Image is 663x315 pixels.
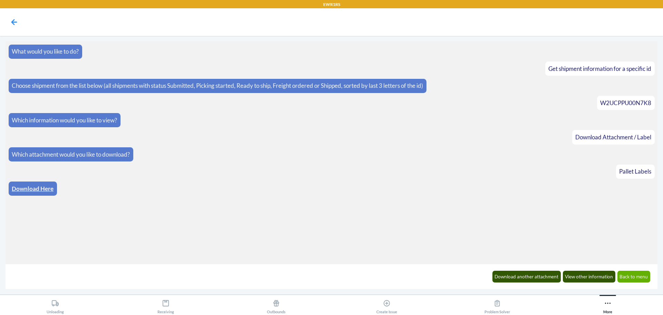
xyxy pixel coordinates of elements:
[484,297,510,314] div: Problem Solver
[323,1,340,8] p: EWR1RS
[331,295,442,314] button: Create Issue
[157,297,174,314] div: Receiving
[600,99,651,106] span: W2UCPPU00N7K8
[548,65,651,72] span: Get shipment information for a specific id
[12,116,117,125] p: Which information would you like to view?
[12,47,79,56] p: What would you like to do?
[442,295,552,314] button: Problem Solver
[492,271,561,282] button: Download another attachment
[376,297,397,314] div: Create Issue
[12,81,423,90] p: Choose shipment from the list below (all shipments with status Submitted, Picking started, Ready ...
[575,133,651,141] span: Download Attachment / Label
[221,295,331,314] button: Outbounds
[267,297,286,314] div: Outbounds
[603,297,612,314] div: More
[12,185,54,192] a: Download Here
[12,150,130,159] p: Which attachment would you like to download?
[552,295,663,314] button: More
[47,297,64,314] div: Unloading
[619,168,651,175] span: Pallet Labels
[110,295,221,314] button: Receiving
[617,271,651,282] button: Back to menu
[563,271,616,282] button: View other information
